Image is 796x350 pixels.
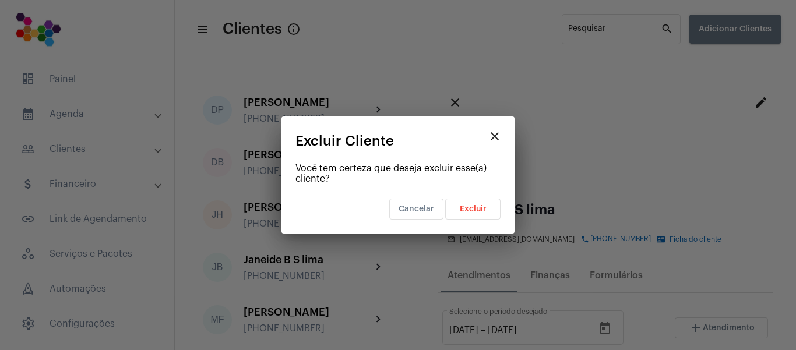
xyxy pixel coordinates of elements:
mat-icon: close [488,129,502,143]
span: Cancelar [399,205,434,213]
button: Cancelar [389,199,443,220]
span: Excluir [460,205,487,213]
button: Excluir [445,199,501,220]
p: Você tem certeza que deseja excluir esse(a) cliente? [295,163,501,184]
span: Excluir Cliente [295,133,394,149]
